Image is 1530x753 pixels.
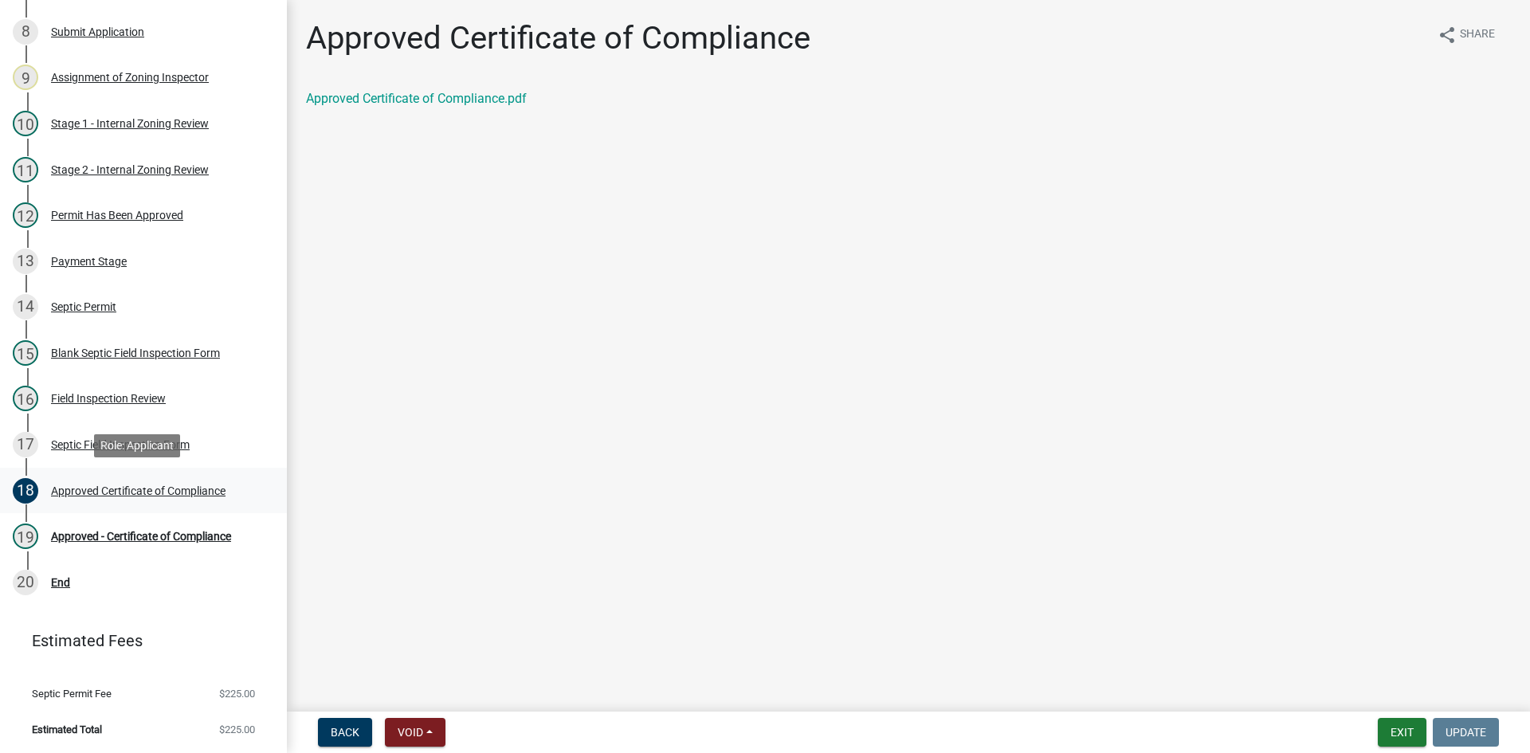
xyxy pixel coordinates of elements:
[13,294,38,320] div: 14
[13,524,38,549] div: 19
[51,577,70,588] div: End
[51,210,183,221] div: Permit Has Been Approved
[13,202,38,228] div: 12
[1438,25,1457,45] i: share
[13,157,38,182] div: 11
[219,688,255,699] span: $225.00
[13,570,38,595] div: 20
[13,111,38,136] div: 10
[13,386,38,411] div: 16
[51,118,209,129] div: Stage 1 - Internal Zoning Review
[13,432,38,457] div: 17
[1446,726,1486,739] span: Update
[51,531,231,542] div: Approved - Certificate of Compliance
[13,478,38,504] div: 18
[385,718,445,747] button: Void
[1425,19,1508,50] button: shareShare
[331,726,359,739] span: Back
[94,434,180,457] div: Role: Applicant
[306,91,527,106] a: Approved Certificate of Compliance.pdf
[13,625,261,657] a: Estimated Fees
[51,347,220,359] div: Blank Septic Field Inspection Form
[51,164,209,175] div: Stage 2 - Internal Zoning Review
[51,439,190,450] div: Septic Field Inspection Form
[51,301,116,312] div: Septic Permit
[51,485,226,496] div: Approved Certificate of Compliance
[1433,718,1499,747] button: Update
[51,256,127,267] div: Payment Stage
[306,19,810,57] h1: Approved Certificate of Compliance
[219,724,255,735] span: $225.00
[13,340,38,366] div: 15
[51,72,209,83] div: Assignment of Zoning Inspector
[51,393,166,404] div: Field Inspection Review
[318,718,372,747] button: Back
[1460,25,1495,45] span: Share
[13,19,38,45] div: 8
[398,726,423,739] span: Void
[51,26,144,37] div: Submit Application
[13,65,38,90] div: 9
[1378,718,1426,747] button: Exit
[32,688,112,699] span: Septic Permit Fee
[13,249,38,274] div: 13
[32,724,102,735] span: Estimated Total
